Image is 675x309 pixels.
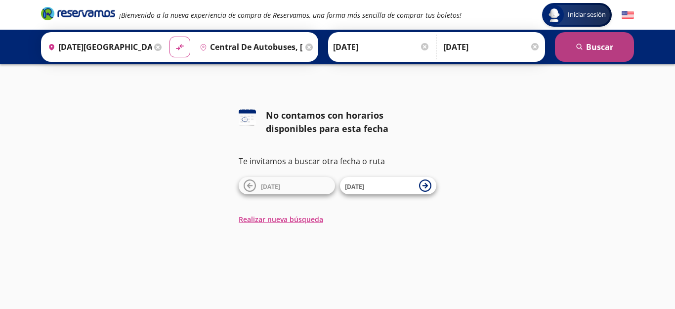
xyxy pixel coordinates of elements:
input: Buscar Destino [196,35,303,59]
div: No contamos con horarios disponibles para esta fecha [266,109,436,135]
em: ¡Bienvenido a la nueva experiencia de compra de Reservamos, una forma más sencilla de comprar tus... [119,10,462,20]
p: Te invitamos a buscar otra fecha o ruta [239,155,436,167]
a: Brand Logo [41,6,115,24]
span: [DATE] [345,182,364,191]
button: Realizar nueva búsqueda [239,214,323,224]
input: Opcional [443,35,540,59]
input: Elegir Fecha [333,35,430,59]
span: [DATE] [261,182,280,191]
button: [DATE] [340,177,436,194]
button: Buscar [555,32,634,62]
input: Buscar Origen [44,35,152,59]
span: Iniciar sesión [564,10,610,20]
button: [DATE] [239,177,335,194]
i: Brand Logo [41,6,115,21]
button: English [622,9,634,21]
